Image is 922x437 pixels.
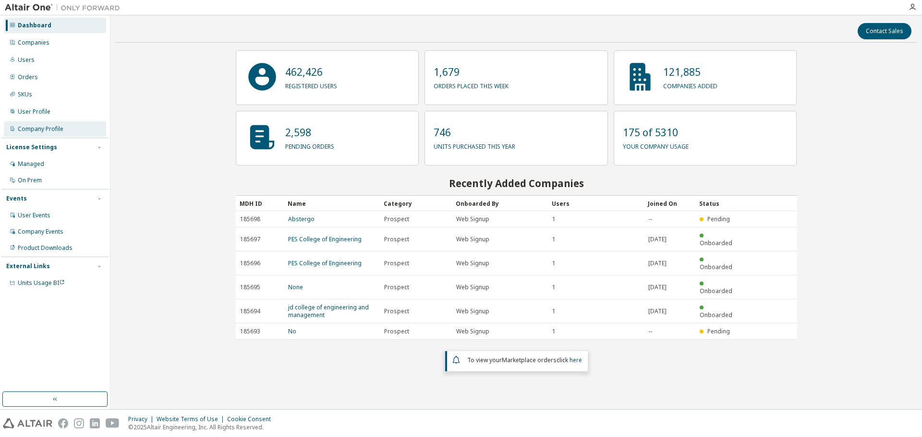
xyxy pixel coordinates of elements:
[648,283,667,291] span: [DATE]
[384,260,409,267] span: Prospect
[18,108,50,116] div: User Profile
[700,263,732,271] span: Onboarded
[570,356,582,364] a: here
[623,140,689,151] p: your company usage
[285,79,337,90] p: registered users
[663,65,717,79] p: 121,885
[434,140,515,151] p: units purchased this year
[648,260,667,267] span: [DATE]
[288,196,376,211] div: Name
[648,328,652,335] span: --
[240,283,260,291] span: 185695
[456,307,489,315] span: Web Signup
[707,327,730,335] span: Pending
[552,236,556,243] span: 1
[707,215,730,223] span: Pending
[240,215,260,223] span: 185698
[288,303,369,319] a: jd college of engineering and management
[663,79,717,90] p: companies added
[236,177,797,189] h2: Recently Added Companies
[288,215,315,223] a: Abstergo
[700,287,732,295] span: Onboarded
[18,22,51,29] div: Dashboard
[90,418,100,428] img: linkedin.svg
[456,215,489,223] span: Web Signup
[552,260,556,267] span: 1
[552,283,556,291] span: 1
[18,91,32,98] div: SKUs
[623,125,689,140] p: 175 of 5310
[18,73,38,81] div: Orders
[648,236,667,243] span: [DATE]
[434,79,509,90] p: orders placed this week
[648,215,652,223] span: --
[18,177,42,184] div: On Prem
[240,260,260,267] span: 185696
[648,307,667,315] span: [DATE]
[18,56,35,64] div: Users
[502,356,557,364] em: Marketplace orders
[5,3,125,12] img: Altair One
[18,39,49,47] div: Companies
[467,356,582,364] span: To view your click
[434,125,515,140] p: 746
[58,418,68,428] img: facebook.svg
[700,239,732,247] span: Onboarded
[6,262,50,270] div: External Links
[648,196,691,211] div: Joined On
[384,283,409,291] span: Prospect
[285,140,334,151] p: pending orders
[285,125,334,140] p: 2,598
[240,196,280,211] div: MDH ID
[456,260,489,267] span: Web Signup
[384,236,409,243] span: Prospect
[6,143,57,151] div: License Settings
[456,328,489,335] span: Web Signup
[384,328,409,335] span: Prospect
[700,311,732,319] span: Onboarded
[552,307,556,315] span: 1
[288,259,362,267] a: PES College of Engineering
[240,307,260,315] span: 185694
[456,283,489,291] span: Web Signup
[456,236,489,243] span: Web Signup
[18,125,63,133] div: Company Profile
[285,65,337,79] p: 462,426
[699,196,740,211] div: Status
[106,418,120,428] img: youtube.svg
[434,65,509,79] p: 1,679
[240,328,260,335] span: 185693
[18,212,50,219] div: User Events
[288,235,362,243] a: PES College of Engineering
[858,23,911,39] button: Contact Sales
[240,236,260,243] span: 185697
[552,328,556,335] span: 1
[552,215,556,223] span: 1
[18,244,73,252] div: Product Downloads
[18,160,44,168] div: Managed
[18,279,65,287] span: Units Usage BI
[128,415,157,423] div: Privacy
[456,196,544,211] div: Onboarded By
[157,415,227,423] div: Website Terms of Use
[128,423,277,431] p: © 2025 Altair Engineering, Inc. All Rights Reserved.
[227,415,277,423] div: Cookie Consent
[384,196,448,211] div: Category
[384,307,409,315] span: Prospect
[74,418,84,428] img: instagram.svg
[384,215,409,223] span: Prospect
[288,327,296,335] a: No
[552,196,640,211] div: Users
[18,228,63,236] div: Company Events
[3,418,52,428] img: altair_logo.svg
[6,195,27,202] div: Events
[288,283,303,291] a: None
